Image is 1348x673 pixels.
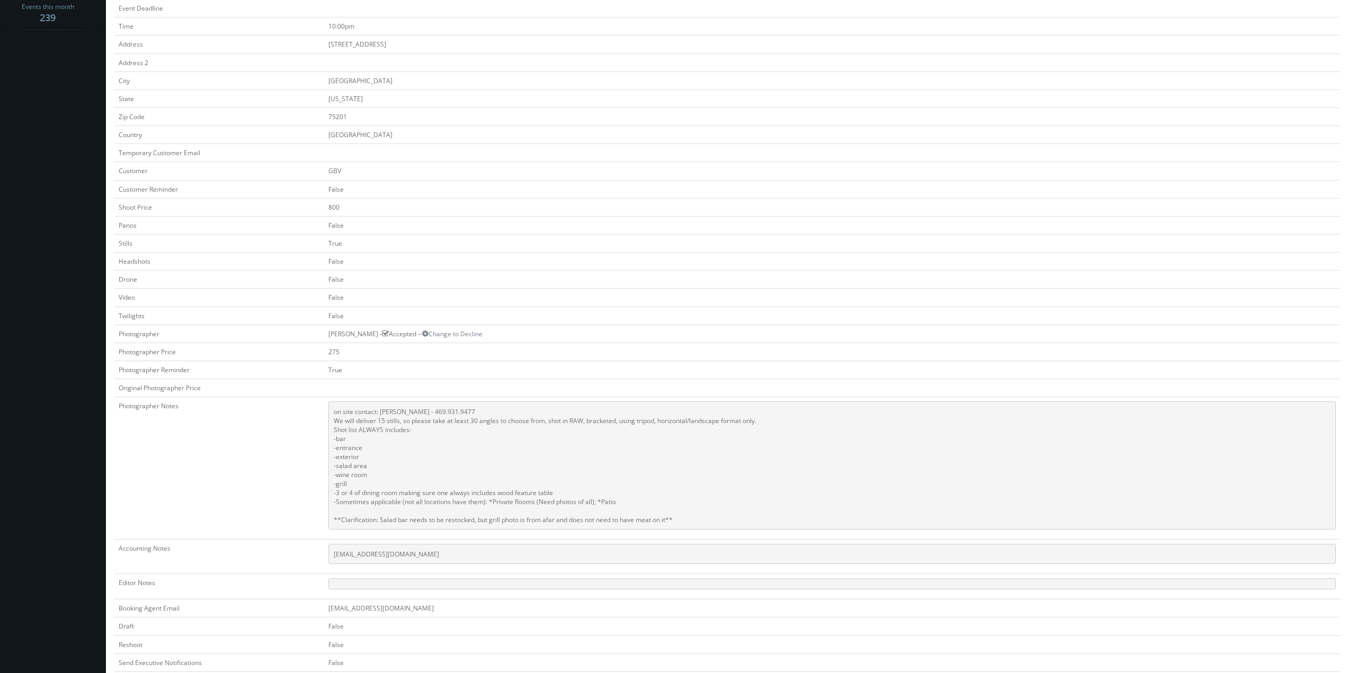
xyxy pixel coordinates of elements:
[324,126,1340,144] td: [GEOGRAPHIC_DATA]
[114,271,324,289] td: Drone
[324,653,1340,671] td: False
[328,544,1336,564] pre: [EMAIL_ADDRESS][DOMAIN_NAME]
[114,540,324,574] td: Accounting Notes
[114,89,324,107] td: State
[324,599,1340,617] td: [EMAIL_ADDRESS][DOMAIN_NAME]
[324,325,1340,343] td: [PERSON_NAME] - Accepted --
[114,617,324,635] td: Draft
[114,289,324,307] td: Video
[114,144,324,162] td: Temporary Customer Email
[114,653,324,671] td: Send Executive Notifications
[324,17,1340,35] td: 10:00pm
[114,53,324,71] td: Address 2
[324,289,1340,307] td: False
[114,599,324,617] td: Booking Agent Email
[114,635,324,653] td: Reshoot
[324,271,1340,289] td: False
[114,253,324,271] td: Headshots
[324,180,1340,198] td: False
[114,397,324,540] td: Photographer Notes
[324,234,1340,252] td: True
[114,17,324,35] td: Time
[324,635,1340,653] td: False
[324,307,1340,325] td: False
[324,253,1340,271] td: False
[114,325,324,343] td: Photographer
[114,162,324,180] td: Customer
[114,71,324,89] td: City
[324,361,1340,379] td: True
[324,35,1340,53] td: [STREET_ADDRESS]
[114,361,324,379] td: Photographer Reminder
[324,71,1340,89] td: [GEOGRAPHIC_DATA]
[324,107,1340,125] td: 75201
[324,216,1340,234] td: False
[114,343,324,361] td: Photographer Price
[22,2,74,12] span: Events this month
[114,307,324,325] td: Twilights
[328,401,1336,530] pre: on site contact: [PERSON_NAME] - 469.931.9477 We will deliver 15 stills, so please take at least ...
[114,234,324,252] td: Stills
[114,216,324,234] td: Panos
[114,198,324,216] td: Shoot Price
[324,617,1340,635] td: False
[324,198,1340,216] td: 800
[114,107,324,125] td: Zip Code
[40,11,56,24] strong: 239
[114,180,324,198] td: Customer Reminder
[324,162,1340,180] td: GBV
[114,35,324,53] td: Address
[422,329,483,338] a: Change to Decline
[324,89,1340,107] td: [US_STATE]
[114,574,324,599] td: Editor Notes
[324,343,1340,361] td: 275
[114,126,324,144] td: Country
[114,379,324,397] td: Original Photographer Price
